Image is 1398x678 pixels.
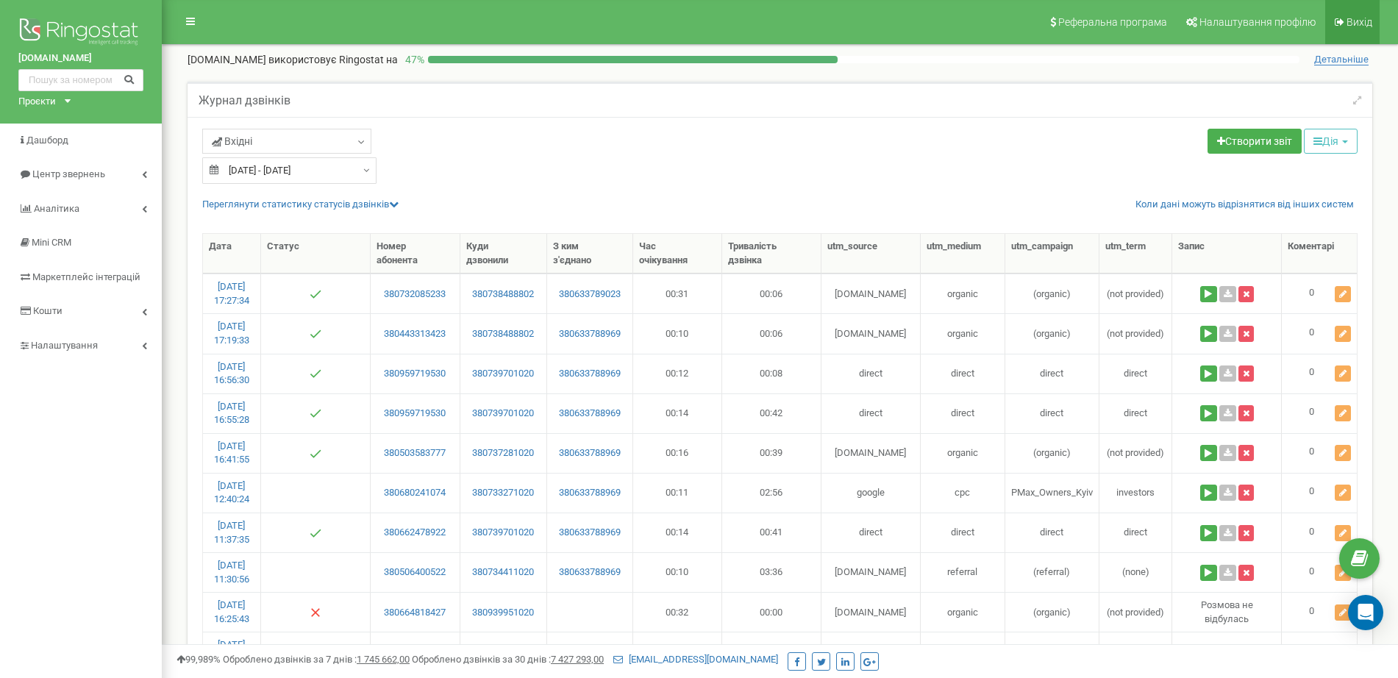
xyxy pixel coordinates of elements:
a: [DATE] 16:56:30 [214,361,249,386]
a: Завантажити [1219,405,1236,421]
td: 00:32 [633,592,722,632]
td: [DOMAIN_NAME] [821,433,921,473]
td: direct [1099,393,1172,433]
td: 0 [1282,632,1357,671]
th: utm_mеdium [921,234,1005,274]
a: Завантажити [1219,485,1236,501]
td: (organic) [1005,313,1100,353]
td: direct [821,354,921,393]
a: Вхідні [202,129,371,154]
td: (referral) [1005,552,1100,592]
button: Видалити запис [1238,525,1254,541]
td: 0 [1282,592,1357,632]
a: [DATE] 16:55:28 [214,401,249,426]
button: Видалити запис [1238,485,1254,501]
td: 0 [1282,313,1357,353]
td: google [821,473,921,513]
th: utm_sourcе [821,234,921,274]
td: 00:42 [722,393,821,433]
button: Видалити запис [1238,365,1254,382]
span: 99,989% [176,654,221,665]
img: Успішний [310,527,321,539]
td: (not provided) [1099,433,1172,473]
td: (organic) [1005,274,1100,313]
td: 0 [1282,274,1357,313]
a: 380633789023 [553,288,627,301]
td: 0 [1282,354,1357,393]
td: 00:41 [722,513,821,552]
th: Дата [203,234,261,274]
a: [DATE] 17:27:34 [214,281,249,306]
a: 380443313423 [377,327,454,341]
th: Куди дзвонили [460,234,547,274]
a: 380739701020 [466,407,541,421]
div: Проєкти [18,95,56,109]
td: 0 [1282,433,1357,473]
span: Налаштування [31,340,98,351]
a: 380959719530 [377,407,454,421]
td: [DOMAIN_NAME] [821,552,921,592]
td: direct [921,513,1005,552]
a: [DATE] 16:41:55 [214,440,249,465]
td: [DOMAIN_NAME] [821,274,921,313]
td: 0 [1282,552,1357,592]
a: 380738488802 [466,288,541,301]
td: 00:10 [633,313,722,353]
a: Переглянути статистику статусів дзвінків [202,199,399,210]
td: organic [921,313,1005,353]
td: 00:11 [633,473,722,513]
button: Видалити запис [1238,286,1254,302]
th: utm_tеrm [1099,234,1172,274]
img: Немає відповіді [310,607,321,618]
a: 380733271020 [466,486,541,500]
td: investors [1099,473,1172,513]
button: Видалити запис [1238,565,1254,581]
td: 00:14 [633,393,722,433]
th: Тривалість дзвінка [722,234,821,274]
td: 00:14 [633,513,722,552]
img: Успішний [310,328,321,340]
img: Успішний [310,288,321,300]
th: utm_cаmpaign [1005,234,1100,274]
a: [DATE] 11:30:56 [214,560,249,585]
a: 380680241074 [377,486,454,500]
a: [EMAIL_ADDRESS][DOMAIN_NAME] [613,654,778,665]
td: direct [1099,513,1172,552]
a: 380738488802 [466,327,541,341]
a: 380664818427 [377,606,454,620]
td: 0 [1282,513,1357,552]
td: 02:56 [722,473,821,513]
td: cpc [921,473,1005,513]
a: Завантажити [1219,445,1236,461]
td: direct [921,354,1005,393]
button: Видалити запис [1238,326,1254,342]
span: Оброблено дзвінків за 7 днів : [223,654,410,665]
td: organic [921,592,1005,632]
span: Аналiтика [34,203,79,214]
a: 380633788969 [553,407,627,421]
a: [DATE] 16:25:43 [214,599,249,624]
p: 47 % [398,52,428,67]
button: Дія [1304,129,1358,154]
button: Видалити запис [1238,405,1254,421]
a: [DATE] 16:23:33 [214,639,249,664]
span: Центр звернень [32,168,105,179]
a: 380633788969 [553,565,627,579]
th: Запис [1172,234,1282,274]
td: 00:12 [633,354,722,393]
span: Реферальна програма [1058,16,1167,28]
td: direct [821,513,921,552]
a: Завантажити [1219,286,1236,302]
td: (not provided) [1099,592,1172,632]
span: використовує Ringostat на [268,54,398,65]
th: З ким з'єднано [547,234,633,274]
a: 380633788969 [553,367,627,381]
a: 380506400522 [377,565,454,579]
td: 0 [1282,473,1357,513]
button: Видалити запис [1238,445,1254,461]
td: (not provided) [1099,274,1172,313]
span: Маркетплейс інтеграцій [32,271,140,282]
td: referral [921,552,1005,592]
td: (organic) [1005,592,1100,632]
a: 380739701020 [466,367,541,381]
